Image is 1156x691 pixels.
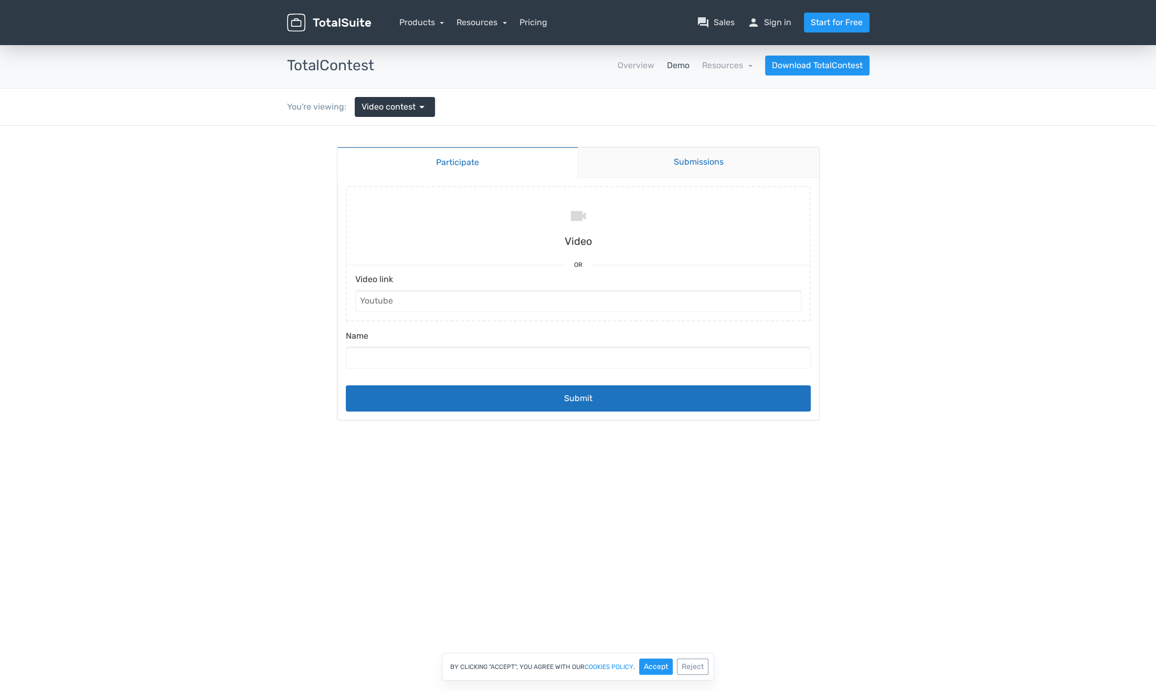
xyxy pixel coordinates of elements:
span: person [747,16,760,29]
a: Products [399,17,444,27]
a: Submissions [578,21,819,52]
input: Youtube [355,164,801,186]
label: Video link [355,147,801,164]
label: Name [346,204,811,221]
a: Start for Free [804,13,869,33]
button: Accept [639,658,673,675]
div: By clicking "Accept", you agree with our . [442,653,714,681]
a: Resources [457,17,507,27]
a: Pricing [519,16,547,29]
a: Download TotalContest [765,56,869,75]
a: personSign in [747,16,791,29]
button: Reject [677,658,708,675]
div: You're viewing: [287,101,355,113]
a: Video contest arrow_drop_down [355,97,435,117]
span: Video contest [362,101,416,113]
a: cookies policy [585,664,633,670]
h3: TotalContest [287,58,374,74]
a: Resources [702,60,752,70]
span: arrow_drop_down [416,101,428,113]
a: question_answerSales [697,16,735,29]
a: Overview [618,59,654,72]
button: Submit [346,260,811,286]
span: question_answer [697,16,709,29]
a: Participate [337,21,578,52]
a: Demo [667,59,690,72]
img: TotalSuite for WordPress [287,14,371,32]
